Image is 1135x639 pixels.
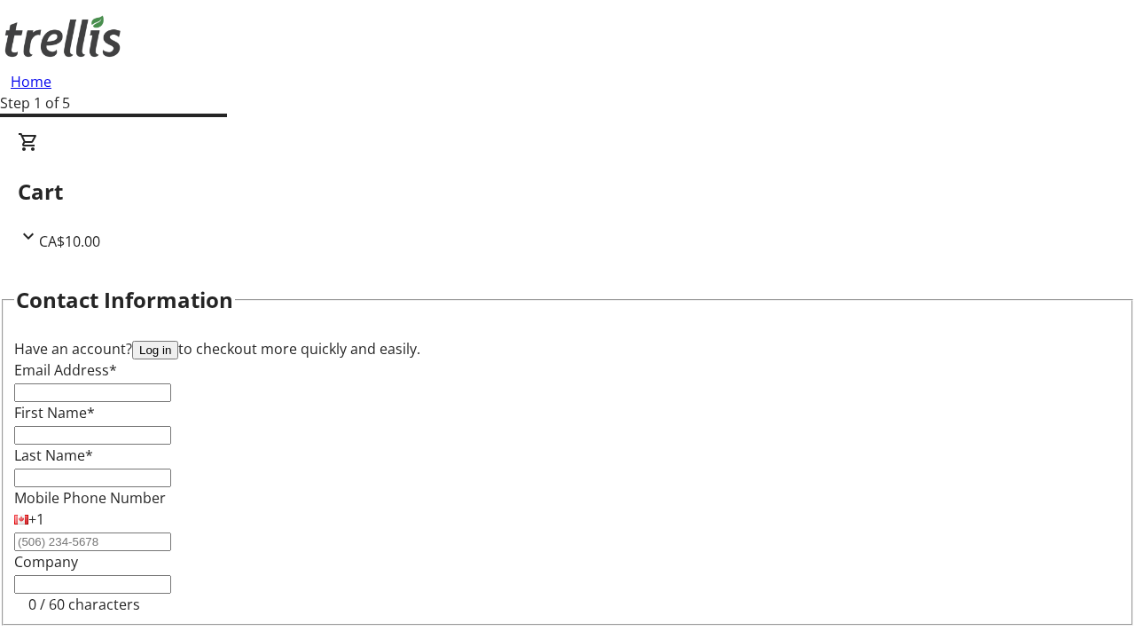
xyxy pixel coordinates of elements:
span: CA$10.00 [39,232,100,251]
div: CartCA$10.00 [18,131,1117,252]
div: Have an account? to checkout more quickly and easily. [14,338,1121,359]
label: Email Address* [14,360,117,380]
label: Company [14,552,78,572]
button: Log in [132,341,178,359]
h2: Contact Information [16,284,233,316]
h2: Cart [18,176,1117,208]
label: First Name* [14,403,95,422]
tr-character-limit: 0 / 60 characters [28,595,140,614]
label: Last Name* [14,446,93,465]
label: Mobile Phone Number [14,488,166,508]
input: (506) 234-5678 [14,532,171,551]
